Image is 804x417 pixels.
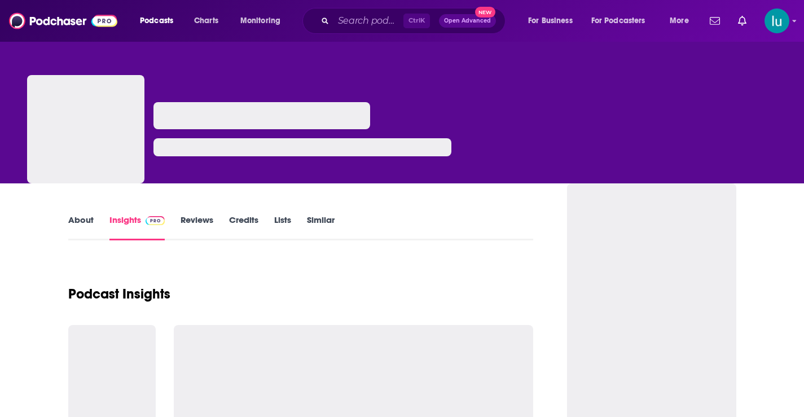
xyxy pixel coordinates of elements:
img: Podchaser Pro [146,216,165,225]
a: Credits [229,214,258,240]
span: For Business [528,13,573,29]
span: Open Advanced [444,18,491,24]
button: open menu [232,12,295,30]
a: Reviews [181,214,213,240]
input: Search podcasts, credits, & more... [333,12,403,30]
a: Show notifications dropdown [733,11,751,30]
a: Show notifications dropdown [705,11,724,30]
button: open menu [132,12,188,30]
button: Show profile menu [765,8,789,33]
h1: Podcast Insights [68,286,170,302]
div: Search podcasts, credits, & more... [313,8,516,34]
span: Logged in as lusodano [765,8,789,33]
a: Similar [307,214,335,240]
button: open menu [520,12,587,30]
button: open menu [584,12,662,30]
img: User Profile [765,8,789,33]
span: More [670,13,689,29]
span: Monitoring [240,13,280,29]
a: About [68,214,94,240]
button: Open AdvancedNew [439,14,496,28]
img: Podchaser - Follow, Share and Rate Podcasts [9,10,117,32]
a: InsightsPodchaser Pro [109,214,165,240]
span: Charts [194,13,218,29]
span: Ctrl K [403,14,430,28]
button: open menu [662,12,703,30]
span: New [475,7,495,17]
span: Podcasts [140,13,173,29]
a: Lists [274,214,291,240]
a: Charts [187,12,225,30]
span: For Podcasters [591,13,645,29]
